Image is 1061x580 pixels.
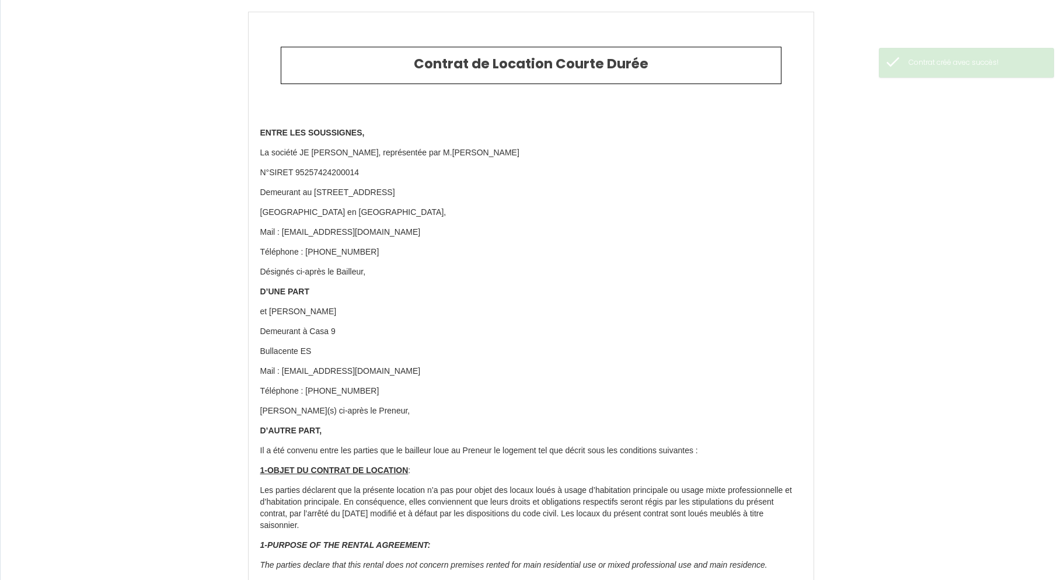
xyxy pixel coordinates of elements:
[260,306,802,318] p: et [PERSON_NAME]
[260,540,431,550] em: 1-PURPOSE OF THE RENTAL AGREEMENT:
[260,187,802,199] p: Demeurant au [STREET_ADDRESS]
[260,366,802,377] p: Mail : [EMAIL_ADDRESS][DOMAIN_NAME]
[909,57,1042,68] div: Contrat créé avec succès!
[260,385,802,397] p: Téléphone : [PHONE_NUMBER]
[260,465,802,477] p: :
[260,445,802,457] p: Il a été convenu entre les parties que le bailleur loue au Preneur le logement tel que décrit sou...
[260,266,802,278] p: Désignés ci-après le Bailleur,
[260,246,802,258] p: Téléphone : [PHONE_NUMBER]
[260,560,767,569] em: The parties declare that this rental does not concern premises rented for main residential use or...
[290,56,772,72] h2: Contrat de Location Courte Durée
[260,405,802,417] p: [PERSON_NAME](s) ci-après le Preneur,
[260,485,802,532] p: Les parties déclarent que la présente location n’a pas pour objet des locaux loués à usage d’habi...
[260,167,802,179] p: N°SIRET 95257424200014
[260,346,802,357] p: Bullacente ES
[260,147,802,159] p: La société JE [PERSON_NAME], représentée par M.[PERSON_NAME]
[260,227,802,238] p: Mail : [EMAIL_ADDRESS][DOMAIN_NAME]
[260,128,365,137] strong: ENTRE LES SOUSSIGNES,
[260,426,322,435] strong: D’AUTRE PART,
[260,207,802,218] p: [GEOGRAPHIC_DATA] en [GEOGRAPHIC_DATA],
[260,287,310,296] strong: D’UNE PART
[260,466,409,475] u: 1-OBJET DU CONTRAT DE LOCATION
[260,326,802,338] p: Demeurant à Casa 9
